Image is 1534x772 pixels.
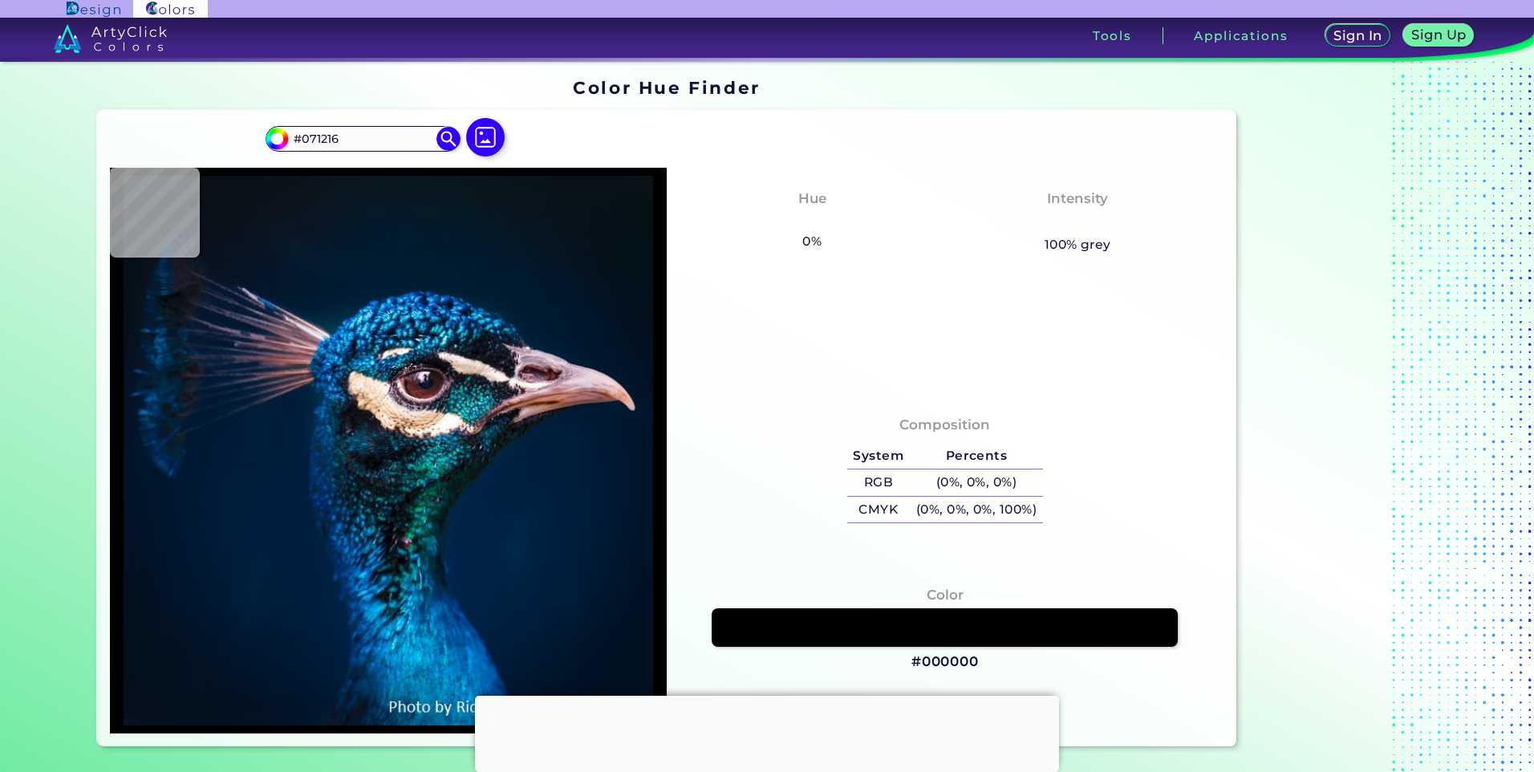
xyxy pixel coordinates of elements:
[1194,30,1288,42] h3: Applications
[54,24,167,53] img: logo_artyclick_colors_white.svg
[475,696,1059,768] iframe: Advertisement
[899,413,990,437] h4: Composition
[910,497,1043,523] h5: (0%, 0%, 0%, 100%)
[927,583,964,607] h4: Color
[847,469,910,496] h5: RGB
[1329,26,1388,46] a: Sign In
[1414,29,1463,41] h5: Sign Up
[1407,26,1471,46] a: Sign Up
[1243,72,1443,753] iframe: Advertisement
[1051,213,1105,232] h3: None
[797,231,828,252] h5: 0%
[1093,30,1132,42] h3: Tools
[1045,234,1111,255] h5: 100% grey
[573,75,760,100] h1: Color Hue Finder
[118,176,659,725] img: img_pavlin.jpg
[436,127,461,151] img: icon search
[1336,30,1379,42] h5: Sign In
[910,443,1043,469] h5: Percents
[847,443,910,469] h5: System
[911,652,979,672] h3: #000000
[1047,187,1108,210] h4: Intensity
[288,128,437,149] input: type color..
[785,213,839,232] h3: None
[910,469,1043,496] h5: (0%, 0%, 0%)
[798,187,826,210] h4: Hue
[847,497,910,523] h5: CMYK
[466,118,505,156] img: icon picture
[67,2,120,17] img: ArtyClick Design logo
